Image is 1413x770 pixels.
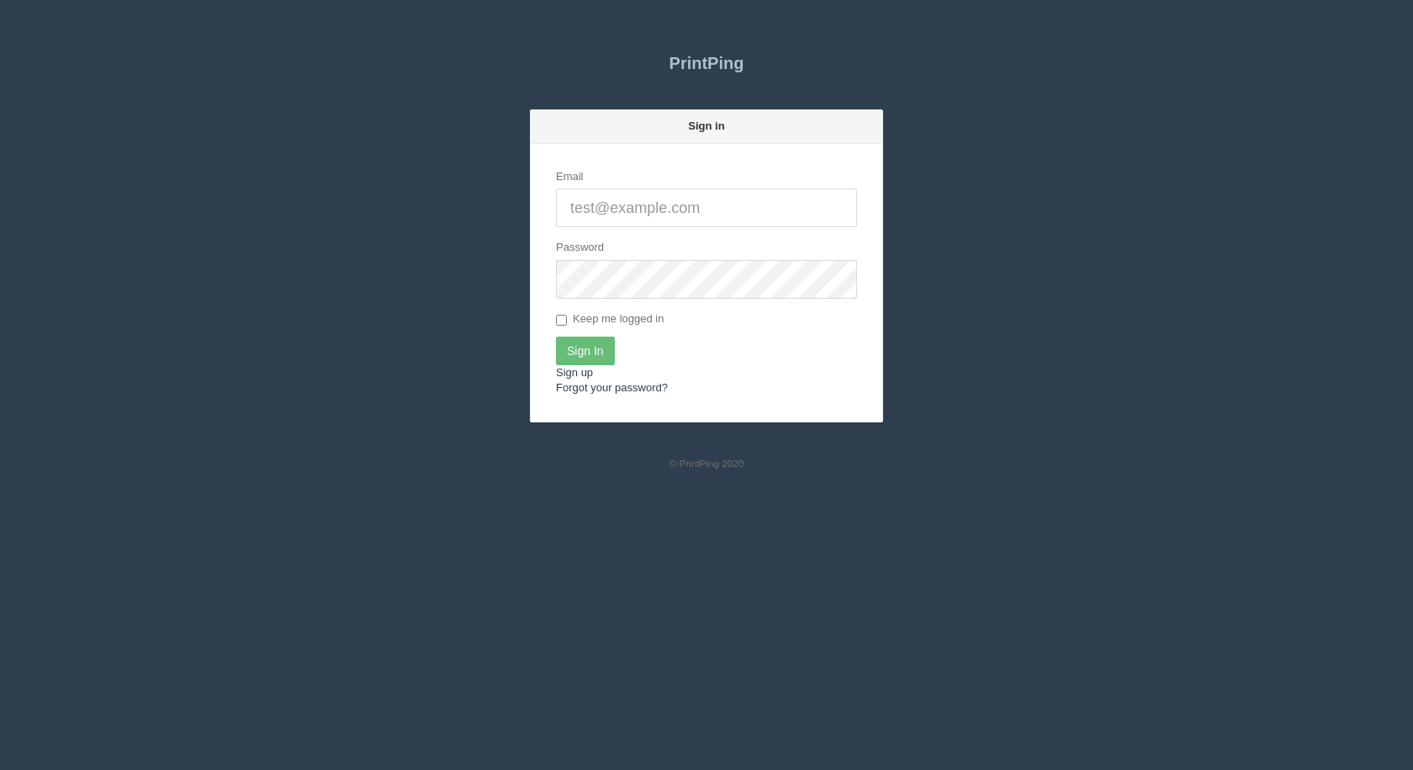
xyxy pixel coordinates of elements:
input: Keep me logged in [556,315,567,326]
input: Sign In [556,337,615,365]
small: © PrintPing 2020 [669,458,744,469]
strong: Sign in [688,119,724,132]
a: Sign up [556,366,593,379]
a: PrintPing [530,42,883,84]
a: Forgot your password? [556,381,668,394]
label: Email [556,169,584,185]
label: Keep me logged in [556,311,664,328]
label: Password [556,240,604,256]
input: test@example.com [556,189,857,227]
